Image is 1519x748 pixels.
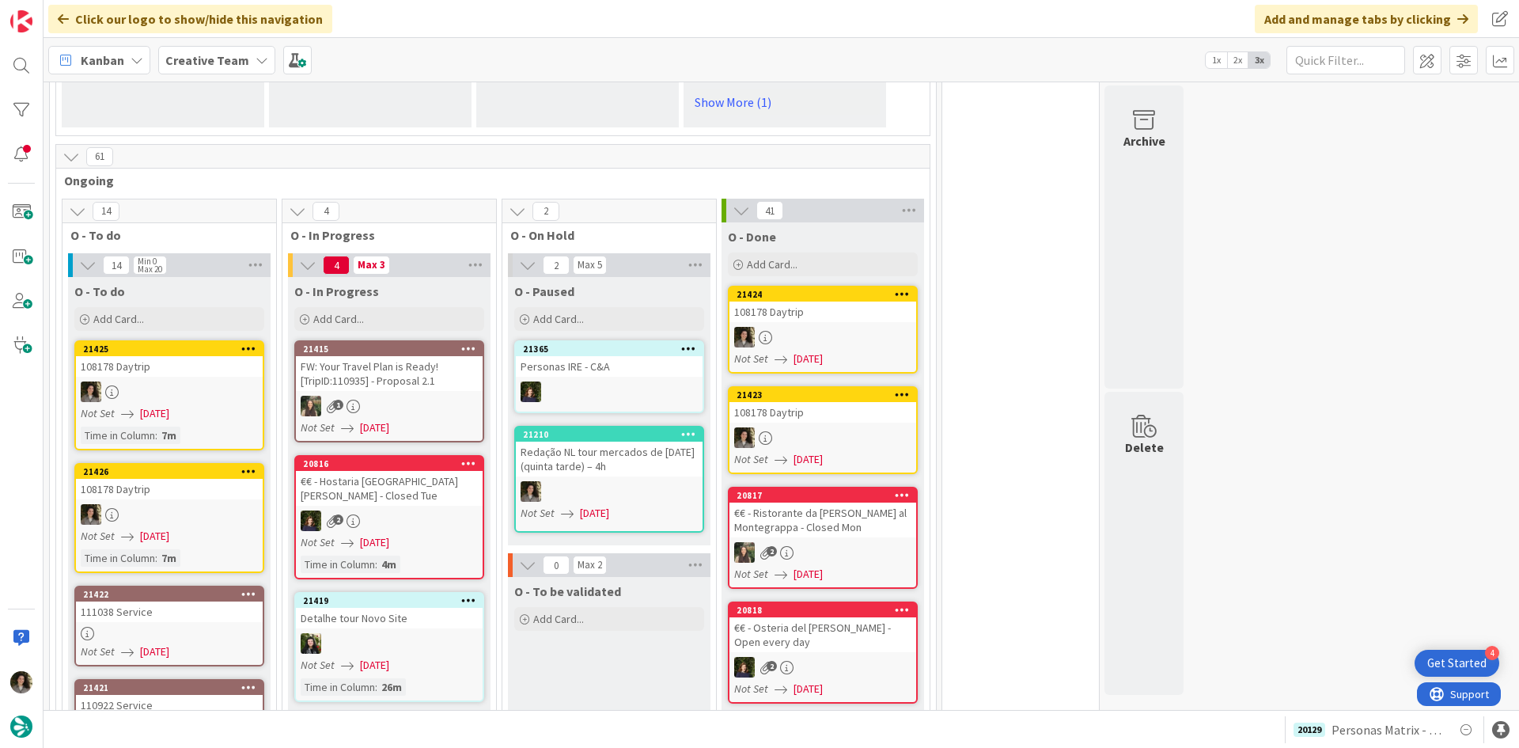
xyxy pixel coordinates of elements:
div: 21422 [83,589,263,600]
img: MS [734,327,755,347]
div: 21425108178 Daytrip [76,342,263,377]
i: Not Set [734,452,768,466]
span: Ongoing [64,173,910,188]
img: avatar [10,716,32,738]
div: MS [729,427,916,448]
div: 21210Redação NL tour mercados de [DATE] (quinta tarde) – 4h [516,427,703,477]
span: : [155,549,157,567]
div: Time in Column [81,549,155,567]
div: 21421 [76,681,263,695]
img: MS [81,504,101,525]
div: Add and manage tabs by clicking [1255,5,1478,33]
div: €€ - Hostaria [GEOGRAPHIC_DATA][PERSON_NAME] - Closed Tue [296,471,483,506]
span: 2 [532,202,559,221]
a: 21419Detalhe tour Novo SiteBCNot Set[DATE]Time in Column:26m [294,592,484,702]
div: 4 [1485,646,1499,660]
span: 1 [333,400,343,410]
a: 20818€€ - Osteria del [PERSON_NAME] - Open every dayMCNot Set[DATE] [728,602,918,704]
div: 111038 Service [76,602,263,622]
div: 21426 [83,466,263,477]
span: O - In Progress [290,227,476,243]
div: MC [296,511,483,531]
span: [DATE] [794,351,823,367]
div: MC [516,382,703,402]
div: 21421110922 Service [76,681,263,716]
span: [DATE] [580,505,609,522]
a: 21424108178 DaytripMSNot Set[DATE] [728,286,918,374]
span: 2 [767,661,777,671]
span: : [155,427,157,444]
div: 20818 [737,605,916,616]
input: Quick Filter... [1286,46,1405,74]
div: MC [729,657,916,678]
div: Max 3 [358,261,385,269]
div: IG [296,396,483,416]
i: Not Set [301,535,335,549]
div: 108178 Daytrip [729,302,916,322]
span: O - To do [70,227,256,243]
div: Delete [1125,438,1164,457]
i: Not Set [81,644,115,659]
div: 21424108178 Daytrip [729,287,916,322]
i: Not Set [734,351,768,366]
div: 26m [377,678,406,696]
i: Not Set [81,529,115,543]
a: 21210Redação NL tour mercados de [DATE] (quinta tarde) – 4hMSNot Set[DATE] [514,426,704,533]
span: 14 [103,256,130,275]
div: 20817 [737,490,916,501]
a: 20817€€ - Ristorante da [PERSON_NAME] al Montegrappa - Closed MonIGNot Set[DATE] [728,487,918,589]
span: O - Paused [514,283,574,299]
div: MS [76,382,263,402]
div: 21425 [83,344,263,355]
i: Not Set [734,567,768,581]
div: Min 0 [138,257,157,265]
div: Max 5 [578,261,602,269]
div: Max 20 [138,265,162,273]
span: 14 [93,202,119,221]
span: [DATE] [794,451,823,468]
div: 21423108178 Daytrip [729,388,916,423]
div: 20816 [303,458,483,469]
span: O - Done [728,229,776,245]
div: €€ - Osteria del [PERSON_NAME] - Open every day [729,617,916,652]
span: 0 [543,556,570,575]
span: O - To do [74,283,125,299]
div: 21415 [296,342,483,356]
div: Personas IRE - C&A [516,356,703,377]
i: Not Set [301,658,335,672]
img: MS [734,427,755,448]
div: Detalhe tour Novo Site [296,608,483,628]
span: [DATE] [360,657,389,674]
div: €€ - Ristorante da [PERSON_NAME] al Montegrappa - Closed Mon [729,503,916,537]
span: 61 [86,147,113,166]
i: Not Set [81,406,115,420]
span: Add Card... [313,312,364,326]
div: Open Get Started checklist, remaining modules: 4 [1415,650,1499,677]
div: 21423 [737,389,916,401]
span: 41 [756,201,783,220]
span: [DATE] [360,534,389,551]
div: 20818 [729,603,916,617]
a: 21425108178 DaytripMSNot Set[DATE]Time in Column:7m [74,340,264,450]
div: 4m [377,556,400,573]
span: 2 [543,256,570,275]
span: 2x [1227,52,1248,68]
div: 21426108178 Daytrip [76,465,263,499]
div: 21424 [737,289,916,300]
div: 7m [157,549,180,567]
span: O - In Progress [294,283,379,299]
span: Add Card... [93,312,144,326]
div: 21415 [303,344,483,355]
div: 20817 [729,488,916,503]
a: Show More (1) [690,89,880,115]
div: 20816 [296,457,483,471]
div: Time in Column [301,678,375,696]
div: 21210 [523,429,703,440]
span: [DATE] [360,420,389,436]
a: 21415FW: Your Travel Plan is Ready! [TripID:110935] - Proposal 2.1IGNot Set[DATE] [294,340,484,442]
span: [DATE] [794,681,823,697]
div: 21419 [303,595,483,606]
div: Click our logo to show/hide this navigation [48,5,332,33]
div: 21423 [729,388,916,402]
span: 2 [767,546,777,556]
